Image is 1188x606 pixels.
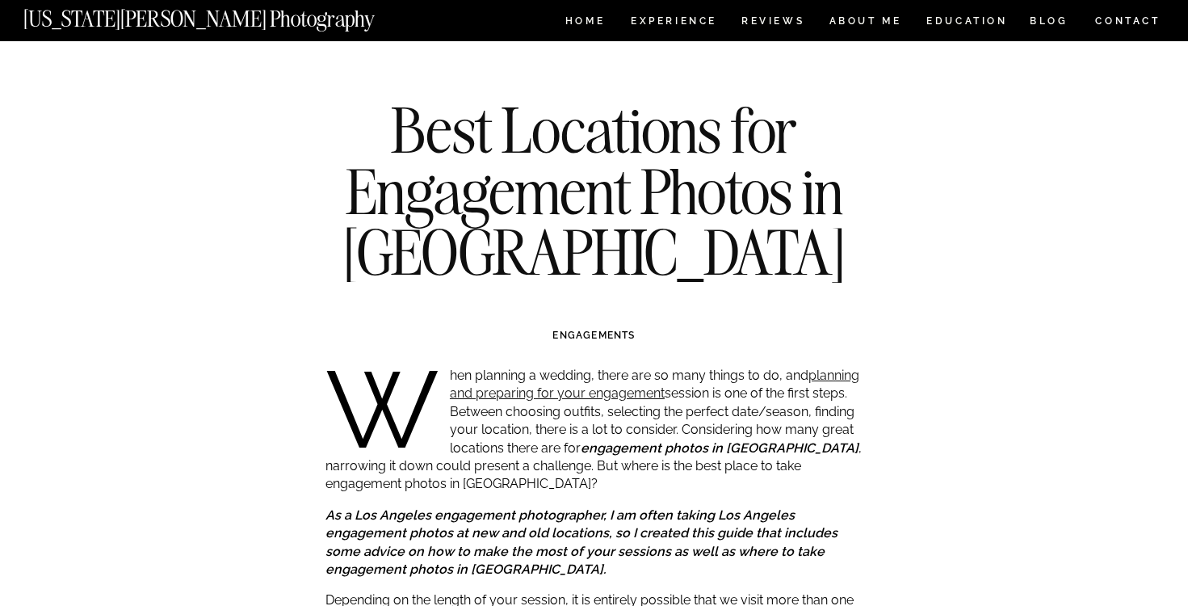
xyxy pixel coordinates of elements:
a: HOME [562,16,608,30]
strong: engagement photos in [GEOGRAPHIC_DATA] [581,440,858,456]
a: ENGAGEMENTS [552,330,635,341]
em: As a Los Angeles engagement photographer, I am often taking Los Angeles engagement photos at new ... [325,507,837,577]
a: EDUCATION [925,16,1010,30]
p: When planning a wedding, there are so many things to do, and session is one of the first steps. B... [325,367,864,494]
a: BLOG [1030,16,1068,30]
a: [US_STATE][PERSON_NAME] Photography [23,8,429,22]
a: Experience [631,16,716,30]
h1: Best Locations for Engagement Photos in [GEOGRAPHIC_DATA] [301,99,888,283]
a: CONTACT [1094,12,1161,30]
a: REVIEWS [741,16,802,30]
a: ABOUT ME [829,16,902,30]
